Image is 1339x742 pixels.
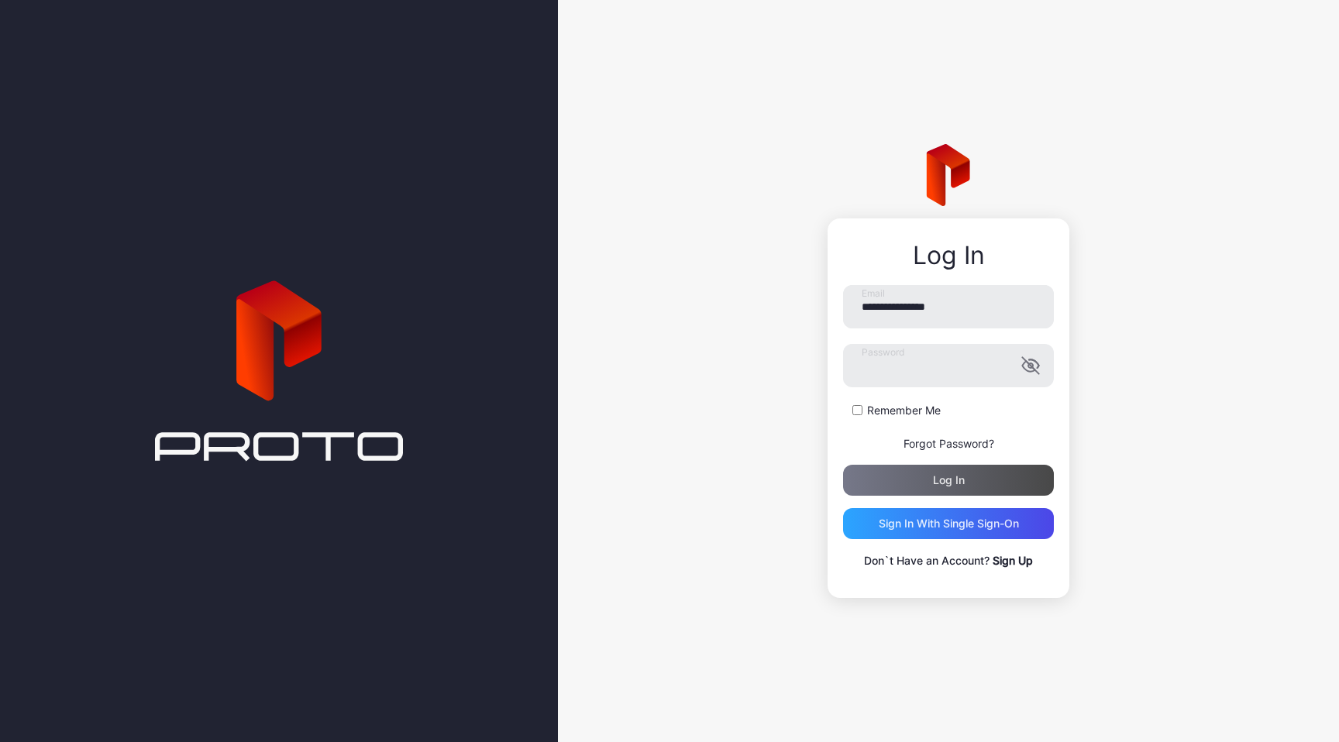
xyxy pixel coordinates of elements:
a: Sign Up [993,554,1033,567]
button: Log in [843,465,1054,496]
button: Sign in With Single Sign-On [843,508,1054,539]
p: Don`t Have an Account? [843,551,1054,570]
div: Log in [933,474,965,486]
div: Sign in With Single Sign-On [879,517,1019,530]
input: Password [843,344,1054,387]
button: Password [1021,356,1040,375]
label: Remember Me [867,403,941,418]
div: Log In [843,242,1054,270]
a: Forgot Password? [904,437,994,450]
input: Email [843,285,1054,328]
